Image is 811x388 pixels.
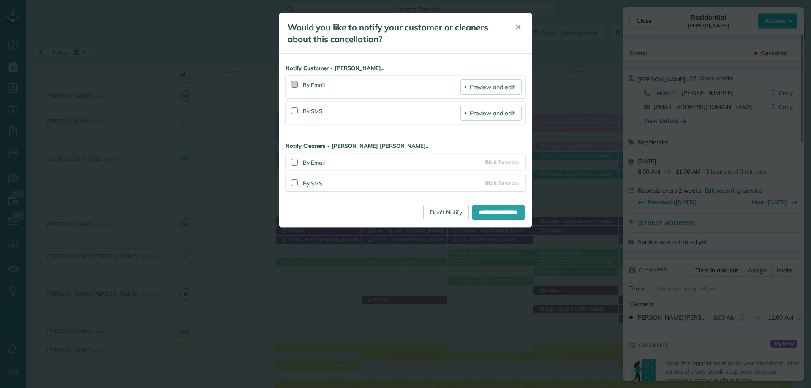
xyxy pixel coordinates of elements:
div: By Email [303,79,460,95]
a: Don't Notify [423,205,469,220]
a: Preview and edit [460,79,522,95]
strong: Notify Cleaners - [PERSON_NAME] [PERSON_NAME].. [286,142,525,150]
h5: Would you like to notify your customer or cleaners about this cancellation? [288,22,503,45]
div: By Email [303,157,485,167]
strong: Notify Customer - [PERSON_NAME].. [286,64,525,72]
div: By SMS [303,178,485,187]
a: Preview and edit [460,106,522,121]
span: ✕ [515,22,521,32]
div: By SMS [303,106,460,121]
a: Edit Template [485,179,519,186]
a: Edit Template [485,159,519,166]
